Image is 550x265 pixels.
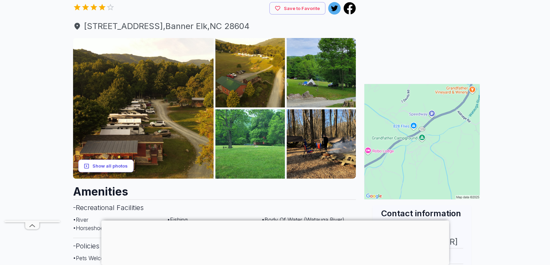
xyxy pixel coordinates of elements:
img: Map for Grandfather Campground [364,84,480,199]
span: • Body Of Water (Watauga River) [262,216,344,223]
span: • Pets Welcome [73,255,112,262]
iframe: Advertisement [101,220,449,263]
img: AAcXr8oLP_7_TREd-wEdiK5FweVfHIHqYSKnrb0GyIdGtrazikuUurfpHUBfoY2wYZNbgl0oUMhvLAERS_DS4x_istP1T7EE5... [287,38,356,107]
h2: Amenities [73,179,356,199]
span: • Horseshoes [73,225,106,231]
img: AAcXr8ozEhZzZ5Ss9hWPgX0CxbBxl9iHpdviVx_P_p8cu4eenoB3dDg-5slHkDp6AV3yoMCrTOaiOlmciq2_tcDU_IjOki7sQ... [287,109,356,179]
h3: - Recreational Facilities [73,199,356,216]
span: [STREET_ADDRESS] , Banner Elk , NC 28604 [73,20,356,32]
img: AAcXr8o8DtQGvM2j7oeBDaOV4DckrFlQzvwqV_-Uro3_UZBXg1qQqggKoSK0vIHX-X3CPsICLTZ4HFbRjGkPZJbb9GY_jk2i5... [215,38,285,107]
button: Save to Favorite [269,2,325,15]
iframe: Advertisement [4,13,60,220]
img: AAcXr8rWz_AdXufiJ5Vkhz0y97TRQ80YyvPp4EZba6AnXZqIxZ7bjBPtrN2foPdly6QYOu0IkIsA2XSejsfwbYdVzsXJpvDcc... [215,109,285,179]
img: AAcXr8p0qrx41IDRZV_h6zc7xfLUVHicKEQQBEr8a-Lf7hNETCd21rP2dAk0k1W7N9ORRLDXOrT97gvQTSBZXDZyv9OhoJhtB... [73,38,214,179]
button: Show all photos [78,160,134,172]
span: • Fishing [167,216,188,223]
a: [STREET_ADDRESS],Banner Elk,NC 28604 [73,20,356,32]
span: • River [73,216,88,223]
h3: - Policies [73,238,356,254]
h2: Contact information [381,208,463,219]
